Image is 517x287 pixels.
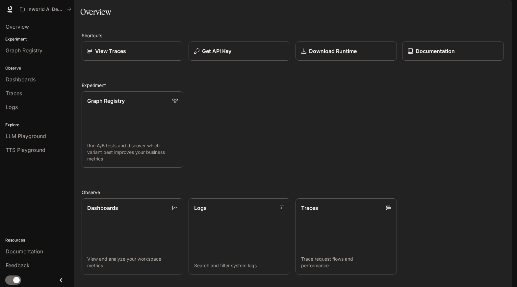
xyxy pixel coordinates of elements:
p: Logs [194,204,207,212]
p: View Traces [95,47,126,55]
a: DashboardsView and analyze your workspace metrics [82,198,183,275]
h1: Overview [80,5,111,18]
p: Run A/B tests and discover which variant best improves your business metrics [87,142,178,162]
p: Trace request flows and performance [301,256,392,269]
p: View and analyze your workspace metrics [87,256,178,269]
p: Inworld AI Demos [27,7,64,12]
button: All workspaces [17,3,74,16]
a: Documentation [402,42,504,61]
a: LogsSearch and filter system logs [189,198,290,275]
a: TracesTrace request flows and performance [296,198,397,275]
p: Download Runtime [309,47,357,55]
h2: Observe [82,189,504,196]
p: Documentation [416,47,455,55]
h2: Shortcuts [82,32,504,39]
a: Download Runtime [296,42,397,61]
h2: Experiment [82,82,504,89]
p: Search and filter system logs [194,262,285,269]
p: Graph Registry [87,97,125,105]
a: Graph RegistryRun A/B tests and discover which variant best improves your business metrics [82,91,183,168]
p: Traces [301,204,318,212]
button: Get API Key [189,42,290,61]
p: Dashboards [87,204,118,212]
p: Get API Key [202,47,231,55]
a: View Traces [82,42,183,61]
